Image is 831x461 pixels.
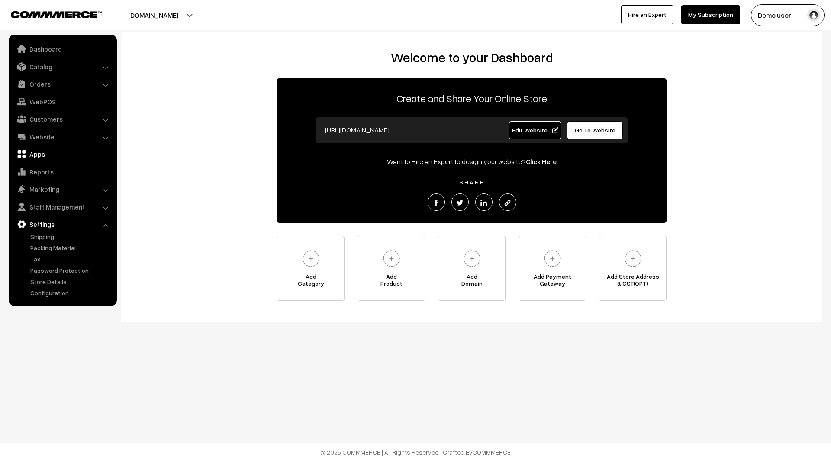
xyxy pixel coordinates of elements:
[28,277,114,286] a: Store Details
[11,111,114,127] a: Customers
[98,4,209,26] button: [DOMAIN_NAME]
[28,255,114,264] a: Tax
[11,94,114,110] a: WebPOS
[11,181,114,197] a: Marketing
[438,273,505,290] span: Add Domain
[11,164,114,180] a: Reports
[599,236,667,301] a: Add Store Address& GST(OPT)
[621,5,673,24] a: Hire an Expert
[541,247,564,271] img: plus.svg
[519,273,586,290] span: Add Payment Gateway
[277,236,345,301] a: AddCategory
[358,273,425,290] span: Add Product
[455,178,489,186] span: SHARE
[11,11,102,18] img: COMMMERCE
[28,266,114,275] a: Password Protection
[277,156,667,167] div: Want to Hire an Expert to design your website?
[751,4,825,26] button: Demo user
[380,247,403,271] img: plus.svg
[567,121,623,139] a: Go To Website
[11,59,114,74] a: Catalog
[519,236,586,301] a: Add PaymentGateway
[11,146,114,162] a: Apps
[460,247,484,271] img: plus.svg
[473,448,511,456] a: COMMMERCE
[28,243,114,252] a: Packing Material
[277,273,344,290] span: Add Category
[11,216,114,232] a: Settings
[299,247,323,271] img: plus.svg
[277,90,667,106] p: Create and Share Your Online Store
[526,157,557,166] a: Click Here
[681,5,740,24] a: My Subscription
[130,50,814,65] h2: Welcome to your Dashboard
[11,41,114,57] a: Dashboard
[512,126,558,134] span: Edit Website
[438,236,506,301] a: AddDomain
[509,121,562,139] a: Edit Website
[11,129,114,145] a: Website
[599,273,666,290] span: Add Store Address & GST(OPT)
[621,247,645,271] img: plus.svg
[28,288,114,297] a: Configuration
[807,9,820,22] img: user
[358,236,425,301] a: AddProduct
[11,9,87,19] a: COMMMERCE
[28,232,114,241] a: Shipping
[575,126,615,134] span: Go To Website
[11,76,114,92] a: Orders
[11,199,114,215] a: Staff Management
